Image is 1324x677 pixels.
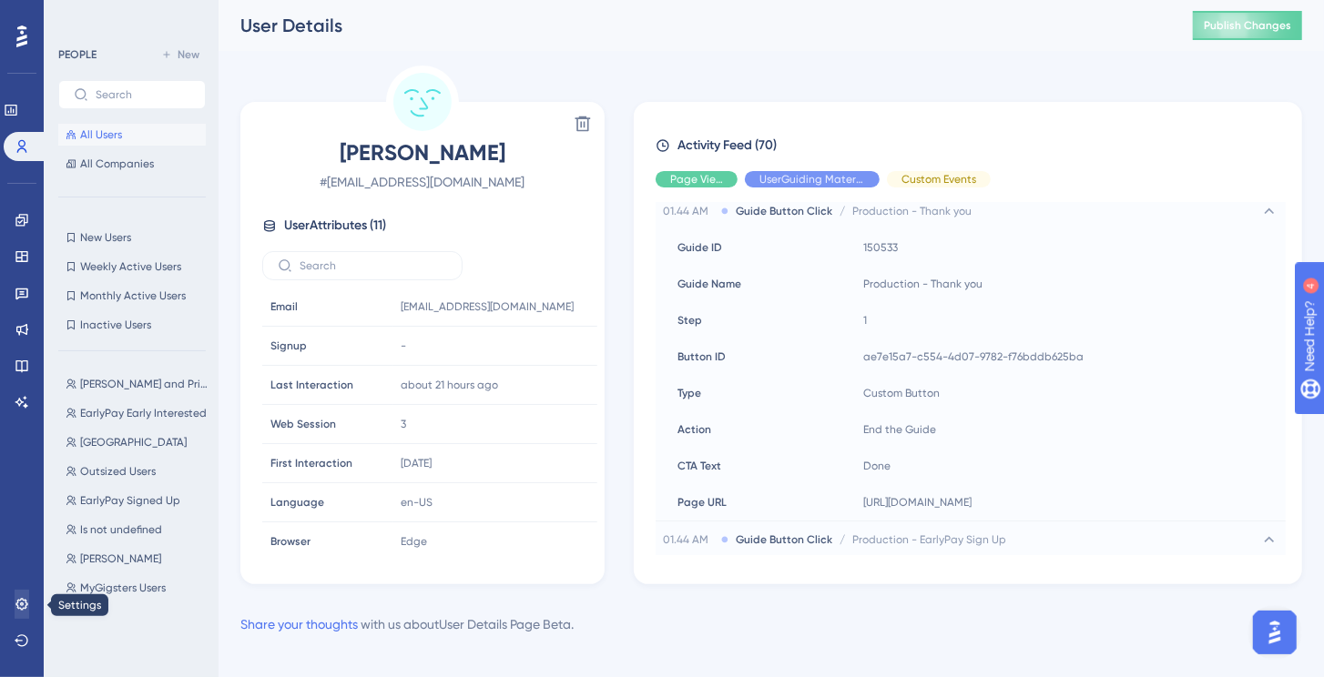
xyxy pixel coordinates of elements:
div: PEOPLE [58,47,97,62]
span: Production - Thank you [863,277,983,291]
button: [PERSON_NAME] [58,548,217,570]
time: about 21 hours ago [401,379,498,391]
button: New Users [58,227,206,248]
span: Action [677,422,711,437]
span: [GEOGRAPHIC_DATA] [80,435,187,450]
span: Is not undefined [80,522,162,537]
span: MyGigsters Users [80,581,166,595]
button: Monthly Active Users [58,285,206,307]
span: Last Interaction [270,378,353,392]
span: EarlyPay Signed Up [80,493,180,508]
span: Web Session [270,417,336,431]
span: / [840,532,845,547]
span: New [178,47,199,62]
button: [GEOGRAPHIC_DATA] [58,431,217,453]
span: 1 [863,313,867,328]
div: with us about User Details Page Beta . [240,613,574,635]
input: Search [300,259,447,272]
button: MyGigsters Users [58,577,217,599]
span: UserGuiding Material [759,172,865,187]
input: Search [96,88,190,101]
span: Production - Thank you [852,204,972,218]
span: # [EMAIL_ADDRESS][DOMAIN_NAME] [262,171,583,193]
span: / [840,204,845,218]
div: 4 [127,9,132,24]
span: - [401,338,406,353]
button: New [155,44,206,66]
button: All Users [58,124,206,146]
span: [PERSON_NAME] [80,551,161,566]
span: Email [270,299,298,314]
span: Button ID [677,349,726,364]
span: 150533 [863,240,898,255]
button: [PERSON_NAME] and Priya [58,373,217,395]
span: User Attributes ( 11 ) [284,215,386,237]
span: Edge [401,534,427,549]
span: First Interaction [270,456,352,470]
button: All Companies [58,153,206,175]
span: [URL][DOMAIN_NAME] [863,495,972,510]
button: EarlyPay Signed Up [58,490,217,511]
button: Inactive Users [58,314,206,336]
button: Publish Changes [1193,11,1302,40]
span: Need Help? [43,5,114,26]
button: EarlyPay Early Interested [58,402,217,424]
span: Activity Feed (70) [677,135,777,157]
span: Language [270,495,324,510]
span: New Users [80,230,131,245]
span: Monthly Active Users [80,288,186,303]
span: Guide Button Click [736,532,832,547]
span: All Users [80,127,122,142]
a: Share your thoughts [240,617,358,632]
iframe: UserGuiding AI Assistant Launcher [1248,605,1302,660]
span: [EMAIL_ADDRESS][DOMAIN_NAME] [401,299,574,314]
span: Page View [670,172,723,187]
span: Guide Name [677,277,741,291]
span: Done [863,459,891,473]
time: [DATE] [401,457,432,470]
span: Custom Events [901,172,976,187]
span: Publish Changes [1204,18,1291,33]
span: 3 [401,417,406,431]
span: Type [677,386,701,400]
span: Production - EarlyPay Sign Up [852,532,1006,547]
span: en-US [401,495,433,510]
span: 01.44 AM [663,204,714,218]
span: [PERSON_NAME] [262,138,583,167]
span: Signup [270,338,307,353]
button: Is not undefined [58,519,217,541]
span: All Companies [80,157,154,171]
span: Custom Button [863,386,940,400]
div: User Details [240,13,1147,38]
span: EarlyPay Early Interested [80,406,207,420]
button: Outsized Users [58,460,217,482]
span: Inactive Users [80,318,151,332]
span: Step [677,313,702,328]
span: CTA Text [677,459,721,473]
span: ae7e15a7-c554-4d07-9782-f76bddb625ba [863,349,1084,364]
button: Weekly Active Users [58,256,206,278]
span: [PERSON_NAME] and Priya [80,377,209,391]
span: End the Guide [863,422,936,437]
span: Outsized Users [80,464,156,479]
span: 01.44 AM [663,532,714,547]
span: Weekly Active Users [80,259,181,274]
span: Browser [270,534,311,549]
span: Page URL [677,495,727,510]
span: Guide Button Click [736,204,832,218]
span: Guide ID [677,240,722,255]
